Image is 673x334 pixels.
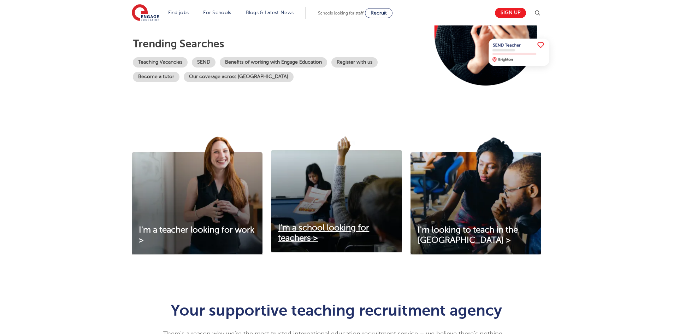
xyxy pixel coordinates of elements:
img: Engage Education [132,4,159,22]
a: Find jobs [168,10,189,15]
p: Trending searches [133,37,418,50]
a: SEND [192,57,216,68]
a: Teaching Vacancies [133,57,188,68]
h1: Your supportive teaching recruitment agency [163,303,510,318]
img: I'm a teacher looking for work [132,136,262,254]
img: I'm a school looking for teachers [271,136,402,252]
a: Our coverage across [GEOGRAPHIC_DATA] [184,72,294,82]
a: Sign up [495,8,526,18]
a: I'm a school looking for teachers > [271,223,402,244]
a: Register with us [331,57,378,68]
a: For Schools [203,10,231,15]
a: Become a tutor [133,72,179,82]
span: I'm a teacher looking for work > [139,225,254,245]
a: I'm looking to teach in the [GEOGRAPHIC_DATA] > [411,225,541,246]
a: Blogs & Latest News [246,10,294,15]
a: I'm a teacher looking for work > [132,225,262,246]
a: Benefits of working with Engage Education [220,57,327,68]
span: I'm looking to teach in the [GEOGRAPHIC_DATA] > [418,225,518,245]
a: Recruit [365,8,392,18]
span: Recruit [371,10,387,16]
img: I'm looking to teach in the UK [411,136,541,254]
span: Schools looking for staff [318,11,364,16]
span: I'm a school looking for teachers > [278,223,369,243]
